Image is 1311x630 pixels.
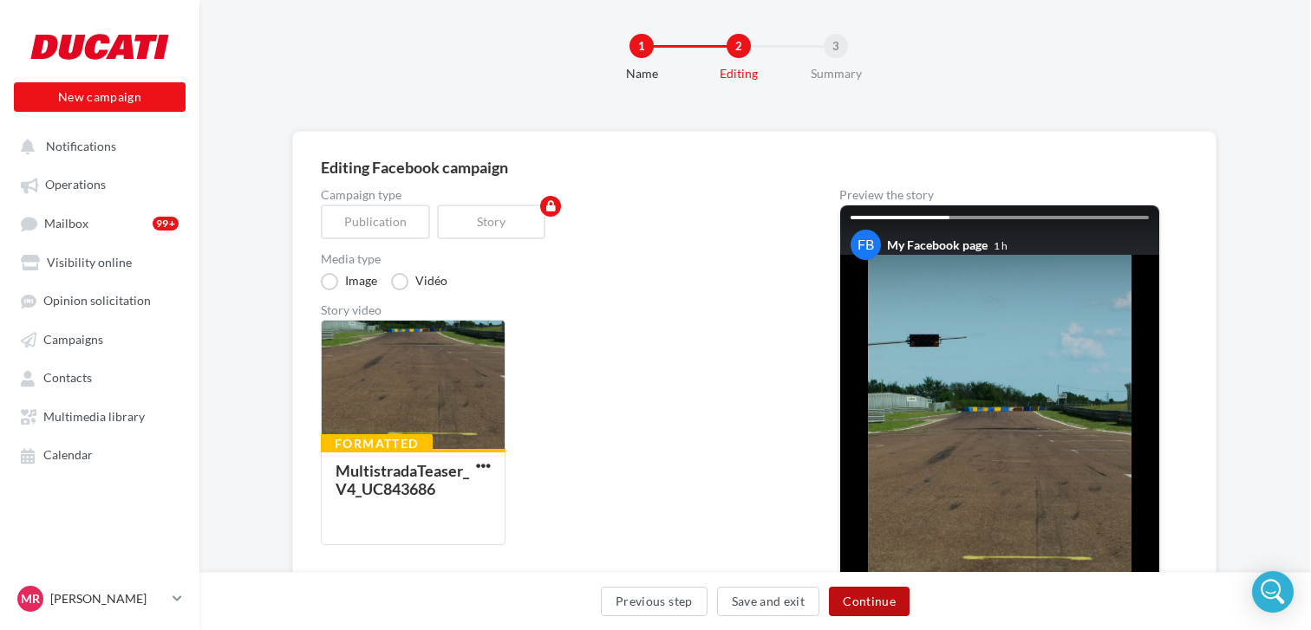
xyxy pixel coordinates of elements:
[45,178,106,192] span: Operations
[601,587,708,616] button: Previous step
[14,582,186,615] a: MR [PERSON_NAME]
[46,139,116,153] span: Notifications
[10,438,189,470] a: Calendar
[14,82,186,112] button: New campaign
[43,332,103,347] span: Campaigns
[321,304,784,316] div: Story video
[10,400,189,432] a: Multimedia library
[10,323,189,354] a: Campaigns
[43,409,145,424] span: Multimedia library
[321,189,784,201] label: Campaign type
[44,216,88,231] span: Mailbox
[47,255,132,270] span: Visibility online
[391,273,447,290] label: Vidéo
[629,34,654,58] div: 1
[321,273,377,290] label: Image
[153,217,179,231] div: 99+
[43,371,92,386] span: Contacts
[717,587,820,616] button: Save and exit
[683,65,794,82] div: Editing
[727,34,751,58] div: 2
[1252,571,1294,613] div: Open Intercom Messenger
[336,461,469,498] div: MultistradaTeaser_V4_UC843686
[10,130,182,161] button: Notifications
[10,284,189,315] a: Opinion solicitation
[321,159,1188,175] div: Editing Facebook campaign
[50,590,166,607] p: [PERSON_NAME]
[10,207,189,239] a: Mailbox99+
[780,65,891,82] div: Summary
[10,361,189,393] a: Contacts
[43,448,93,463] span: Calendar
[851,230,881,260] div: FB
[887,237,988,254] div: My Facebook page
[10,246,189,277] a: Visibility online
[21,590,40,607] span: MR
[321,434,433,453] div: Formatted
[824,34,848,58] div: 3
[994,238,1008,253] div: 1 h
[43,294,151,309] span: Opinion solicitation
[839,189,1160,201] div: Preview the story
[829,587,910,616] button: Continue
[10,168,189,199] a: Operations
[586,65,697,82] div: Name
[321,253,784,265] label: Media type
